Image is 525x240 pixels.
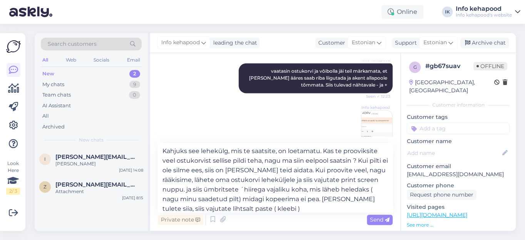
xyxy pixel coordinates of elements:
[42,70,54,78] div: New
[158,143,393,212] textarea: Kahjuks see lehekülg, mis te saatsite, on loetamatu. Kas te prooviksite veel ostukorvist sellise ...
[249,68,388,88] span: vaatasin ostukorvi ja võibolla jäi teil märkamata, et [PERSON_NAME] ääres saab riba liigutada ja ...
[64,55,78,65] div: Web
[55,160,143,167] div: [PERSON_NAME]
[122,195,143,201] div: [DATE] 8:15
[6,39,21,54] img: Askly Logo
[407,222,510,228] p: See more ...
[352,38,375,47] span: Estonian
[55,188,143,195] div: Attachment
[442,7,453,17] div: IK
[407,203,510,211] p: Visited pages
[125,55,142,65] div: Email
[456,6,520,18] a: Info kehapoodInfo kehapood's website
[381,5,423,19] div: Online
[456,12,512,18] div: Info kehapood's website
[361,110,392,141] img: Attachment
[361,93,390,99] span: Seen ✓ 12:23
[55,181,135,188] span: zhanna@avaster.ee
[407,102,510,108] div: Customer information
[370,216,390,223] span: Send
[407,149,501,157] input: Add name
[158,215,203,225] div: Private note
[407,123,510,134] input: Add a tag
[407,170,510,178] p: [EMAIL_ADDRESS][DOMAIN_NAME]
[129,70,140,78] div: 2
[44,156,46,162] span: i
[43,184,47,190] span: z
[6,160,20,195] div: Look Here
[79,137,104,143] span: New chats
[407,162,510,170] p: Customer email
[473,62,507,70] span: Offline
[6,188,20,195] div: 2 / 3
[42,81,64,88] div: My chats
[407,137,510,145] p: Customer name
[361,104,390,110] span: Info kehapood
[315,39,345,47] div: Customer
[92,55,111,65] div: Socials
[42,123,65,131] div: Archived
[42,102,71,110] div: AI Assistant
[210,39,257,47] div: leading the chat
[407,113,510,121] p: Customer tags
[407,182,510,190] p: Customer phone
[129,81,140,88] div: 9
[42,112,49,120] div: All
[460,38,509,48] div: Archive chat
[119,167,143,173] div: [DATE] 14:08
[129,91,140,99] div: 0
[392,39,417,47] div: Support
[55,153,135,160] span: ivana@brunli.com
[407,190,477,200] div: Request phone number
[425,62,473,71] div: # gb67suav
[42,91,71,99] div: Team chats
[41,55,50,65] div: All
[456,6,512,12] div: Info kehapood
[423,38,447,47] span: Estonian
[409,78,494,95] div: [GEOGRAPHIC_DATA], [GEOGRAPHIC_DATA]
[161,38,200,47] span: Info kehapood
[407,212,467,218] a: [URL][DOMAIN_NAME]
[48,40,97,48] span: Search customers
[413,64,417,70] span: g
